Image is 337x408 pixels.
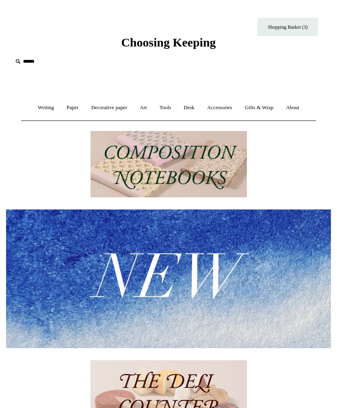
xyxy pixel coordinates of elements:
[239,97,279,118] a: Gifts & Wrap
[32,97,60,118] a: Writing
[121,42,216,48] a: Choosing Keeping
[154,97,177,118] a: Tools
[202,97,238,118] a: Accessories
[257,18,318,36] a: Shopping Basket (3)
[6,209,331,348] img: New.jpg__PID:f73bdf93-380a-4a35-bcfe-7823039498e1
[280,97,305,118] a: About
[178,97,200,118] a: Desk
[91,131,247,198] img: 202302 Composition ledgers.jpg__PID:69722ee6-fa44-49dd-a067-31375e5d54ec
[134,97,152,118] a: Art
[121,36,216,49] span: Choosing Keeping
[86,97,133,118] a: Decorative paper
[61,97,84,118] a: Paper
